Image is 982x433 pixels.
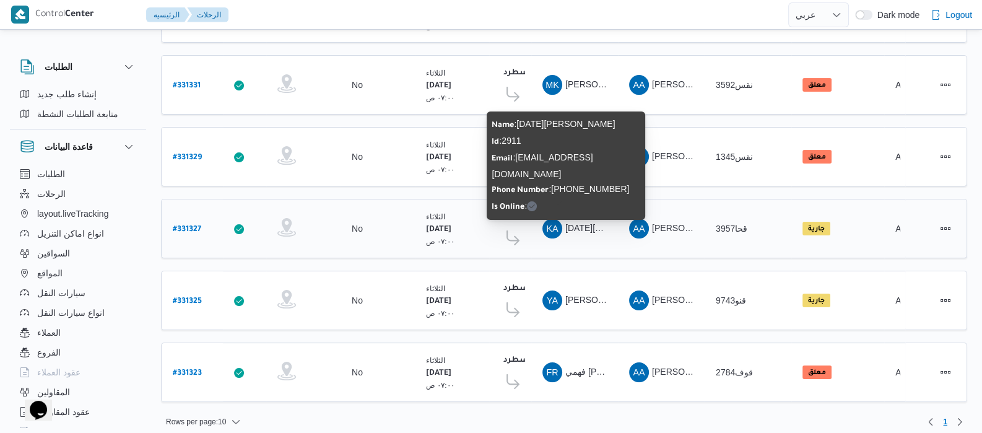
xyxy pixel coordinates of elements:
[11,6,29,24] img: X8yXhbKr1z7QwAAAABJRU5ErkJggg==
[938,414,952,429] button: Page 1 of 1
[716,295,746,305] span: قنو9743
[37,107,118,121] span: متابعة الطلبات النشطة
[426,309,454,317] small: ٠٧:٠٠ ص
[503,356,574,365] b: فرونت دور مسطرد
[426,154,451,162] b: [DATE]
[352,295,363,306] div: No
[37,385,70,400] span: المقاولين
[426,225,451,234] b: [DATE]
[492,152,593,179] span: : [EMAIL_ADDRESS][DOMAIN_NAME]
[173,221,201,237] a: #331327
[716,80,753,90] span: نقس3592
[37,286,85,300] span: سيارات النقل
[15,224,141,243] button: انواع اماكن التنزيل
[37,266,63,281] span: المواقع
[808,82,826,89] b: معلق
[45,139,93,154] h3: قاعدة البيانات
[633,75,645,95] span: AA
[895,295,920,305] span: Admin
[37,365,80,380] span: عقود العملاء
[936,147,955,167] button: Actions
[426,356,445,364] small: الثلاثاء
[936,362,955,382] button: Actions
[187,7,228,22] button: الرحلات
[161,414,246,429] button: Rows per page:10
[15,303,141,323] button: انواع سيارات النقل
[352,223,363,234] div: No
[15,402,141,422] button: عقود المقاولين
[808,225,825,233] b: جارية
[426,212,445,221] small: الثلاثاء
[546,362,558,382] span: FR
[65,10,94,20] b: Center
[652,151,723,161] span: [PERSON_NAME]
[166,414,226,429] span: Rows per page : 10
[492,136,521,146] span: : 2911
[542,291,562,310] div: Yhaia Abadalamuhasan Abadalazaiaz Faid
[37,325,61,340] span: العملاء
[37,167,65,182] span: الطلبات
[37,305,105,320] span: انواع سيارات النقل
[15,204,141,224] button: layout.liveTracking
[492,184,629,194] span: : [PHONE_NUMBER]
[45,59,72,74] h3: الطلبات
[173,369,202,378] b: # 331323
[542,75,562,95] div: Muhammad Khalail Abadalrahamun Ahmad
[37,246,70,261] span: السواقين
[802,365,832,379] span: معلق
[936,291,955,310] button: Actions
[895,224,920,234] span: Admin
[926,2,977,27] button: Logout
[15,84,141,104] button: إنشاء طلب جديد
[633,362,645,382] span: AA
[20,139,136,154] button: قاعدة البيانات
[945,7,972,22] span: Logout
[173,149,202,165] a: #331329
[503,284,574,293] b: فرونت دور مسطرد
[652,79,723,89] span: [PERSON_NAME]
[895,80,920,90] span: Admin
[15,184,141,204] button: الرحلات
[426,82,451,90] b: [DATE]
[546,219,558,238] span: KA
[629,75,649,95] div: Ali Abadalnasar Ali Bkhit Ali
[426,141,445,149] small: الثلاثاء
[492,121,514,130] b: Name
[952,414,967,429] button: Next page
[802,78,832,92] span: معلق
[565,295,710,305] span: [PERSON_NAME] [PERSON_NAME]
[15,343,141,362] button: الفروع
[802,222,830,235] span: جارية
[426,237,454,245] small: ٠٧:٠٠ ص
[173,364,202,381] a: #331323
[492,201,537,211] span: :
[15,323,141,343] button: العملاء
[492,155,513,164] b: Email
[12,383,52,421] iframe: chat widget
[895,367,920,377] span: Admin
[15,362,141,382] button: عقود العملاء
[492,119,615,129] span: : [DATE][PERSON_NAME]
[37,405,90,419] span: عقود المقاولين
[633,291,645,310] span: AA
[426,381,454,389] small: ٠٧:٠٠ ص
[492,203,524,212] b: Is Online
[426,69,445,77] small: الثلاثاء
[633,219,645,238] span: AA
[802,150,832,164] span: معلق
[37,87,97,102] span: إنشاء طلب جديد
[173,77,201,94] a: #331331
[565,79,710,89] span: [PERSON_NAME] [PERSON_NAME]
[808,297,825,305] b: جارية
[37,206,108,221] span: layout.liveTracking
[426,369,451,378] b: [DATE]
[565,223,664,233] span: [DATE][PERSON_NAME]
[492,186,549,195] b: Phone Number
[426,165,454,173] small: ٠٧:٠٠ ص
[15,243,141,263] button: السواقين
[716,152,753,162] span: نقس1345
[923,414,938,429] button: Previous page
[542,362,562,382] div: Fhmai Rafat Fhmai Hakiam
[15,104,141,124] button: متابعة الطلبات النشطة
